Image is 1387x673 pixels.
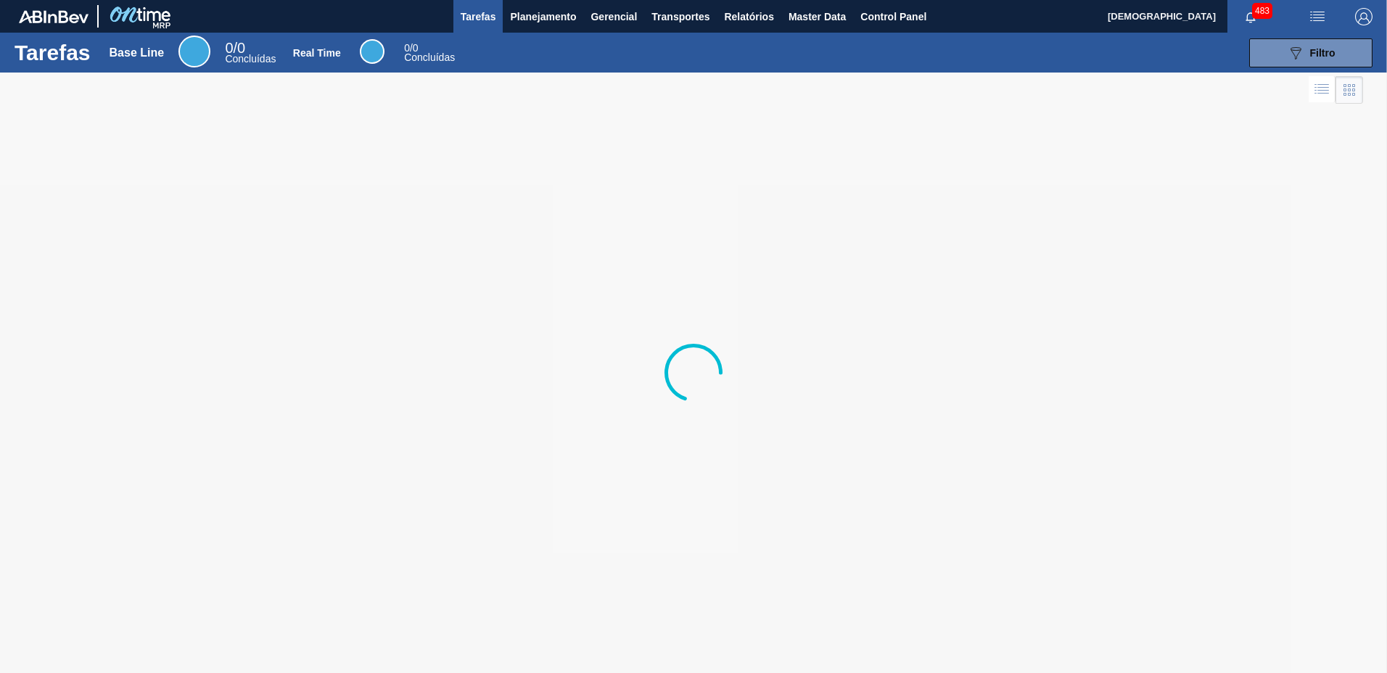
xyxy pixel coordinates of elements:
img: userActions [1309,8,1326,25]
button: Filtro [1249,38,1372,67]
span: Master Data [789,8,846,25]
span: Concluídas [225,53,276,65]
div: Real Time [404,44,455,62]
span: Planejamento [510,8,576,25]
div: Base Line [178,36,210,67]
span: Gerencial [590,8,637,25]
div: Real Time [293,47,341,59]
div: Real Time [360,39,384,64]
img: TNhmsLtSVTkK8tSr43FrP2fwEKptu5GPRR3wAAAABJRU5ErkJggg== [19,10,89,23]
span: Relatórios [724,8,773,25]
span: / 0 [225,40,245,56]
span: 0 [404,42,410,54]
span: 483 [1252,3,1272,19]
span: / 0 [404,42,418,54]
h1: Tarefas [15,44,91,61]
div: Base Line [225,42,276,64]
span: Filtro [1310,47,1335,59]
img: Logout [1355,8,1372,25]
span: Transportes [651,8,709,25]
span: Tarefas [461,8,496,25]
div: Base Line [110,46,165,59]
span: 0 [225,40,233,56]
span: Control Panel [860,8,926,25]
button: Notificações [1227,7,1274,27]
span: Concluídas [404,51,455,63]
